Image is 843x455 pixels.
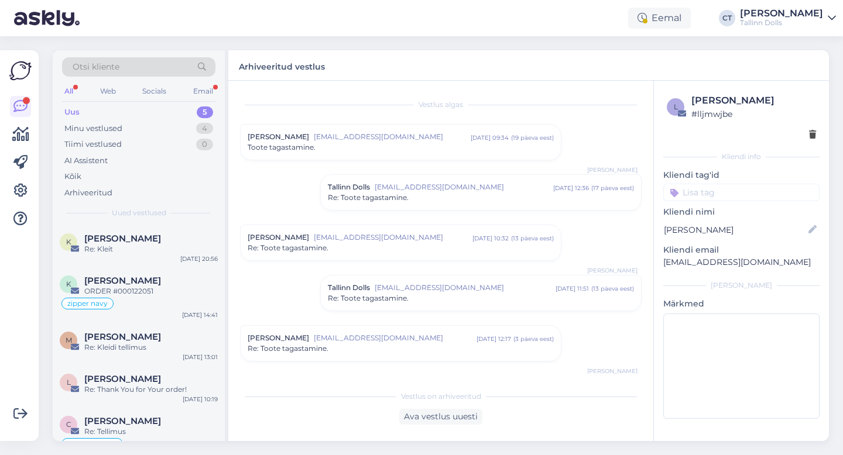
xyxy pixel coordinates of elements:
span: Tallinn Dolls [328,182,370,192]
div: Re: Kleidi tellimus [84,342,218,353]
div: [PERSON_NAME] [691,94,816,108]
span: Re: Toote tagastamine. [248,343,328,354]
span: Re: Toote tagastamine. [248,243,328,253]
span: Toote tagastamine. [248,142,316,153]
div: [DATE] 13:01 [183,353,218,361]
div: Kliendi info [663,151,820,162]
div: [PERSON_NAME] [740,9,823,18]
div: Vestlus algas [240,99,642,110]
input: Lisa tag [663,184,820,201]
div: Web [98,84,118,99]
p: Märkmed [663,298,820,310]
span: Re: Toote tagastamine. [328,293,409,304]
span: [PERSON_NAME] [587,266,638,275]
span: M [66,336,72,344]
p: Kliendi email [663,244,820,256]
span: [EMAIL_ADDRESS][DOMAIN_NAME] [314,333,477,343]
p: [EMAIL_ADDRESS][DOMAIN_NAME] [663,256,820,268]
span: [EMAIL_ADDRESS][DOMAIN_NAME] [314,232,472,243]
div: Arhiveeritud [64,187,112,199]
div: All [62,84,76,99]
span: [EMAIL_ADDRESS][DOMAIN_NAME] [314,132,471,142]
label: Arhiveeritud vestlus [239,57,325,73]
span: zipper navy [67,300,108,307]
div: 4 [196,123,213,135]
input: Lisa nimi [664,223,806,236]
span: C [66,420,71,429]
div: [DATE] 10:32 [472,234,509,243]
span: [EMAIL_ADDRESS][DOMAIN_NAME] [375,282,556,293]
div: CT [719,10,735,26]
div: Tallinn Dolls [740,18,823,27]
div: Kõik [64,171,81,182]
div: Tiimi vestlused [64,139,122,150]
div: [PERSON_NAME] [663,280,820,291]
div: Socials [140,84,169,99]
div: # lljmwjbe [691,108,816,120]
div: [DATE] 09:34 [471,133,509,142]
span: [PERSON_NAME] [248,132,309,142]
span: Uued vestlused [112,208,166,218]
span: [PERSON_NAME] [587,367,638,375]
span: K [66,280,71,288]
p: Kliendi nimi [663,206,820,218]
div: ( 13 päeva eest ) [591,284,634,293]
span: [PERSON_NAME] [587,166,638,174]
div: ( 13 päeva eest ) [511,234,554,243]
span: Kärt Allik [84,275,161,286]
span: Otsi kliente [73,61,119,73]
span: Kristi Mumm [84,233,161,244]
div: [DATE] 10:19 [183,395,218,404]
span: Vestlus on arhiveeritud [401,391,481,402]
div: ( 17 päeva eest ) [591,184,634,192]
p: Kliendi tag'id [663,169,820,181]
div: Re: Tellimus [84,426,218,437]
a: [PERSON_NAME]Tallinn Dolls [740,9,836,27]
span: [PERSON_NAME] [248,232,309,243]
div: [DATE] 14:41 [182,311,218,319]
div: [DATE] 12:17 [477,335,511,343]
div: [DATE] 20:56 [180,254,218,263]
div: Re: Kleit [84,244,218,254]
div: ( 19 päeva eest ) [511,133,554,142]
div: [DATE] 11:51 [556,284,589,293]
span: [PERSON_NAME] [248,333,309,343]
div: 5 [197,106,213,118]
span: Cerlin Pesti [84,416,161,426]
span: K [66,237,71,246]
div: 0 [196,139,213,150]
div: ORDER #000122051 [84,286,218,297]
div: Ava vestlus uuesti [399,409,482,425]
div: AI Assistent [64,155,108,167]
span: l [674,102,678,111]
span: L [67,378,71,387]
span: Re: Toote tagastamine. [328,192,409,203]
div: [DATE] 12:36 [553,184,589,192]
div: ( 3 päeva eest ) [513,335,554,343]
div: Re: Thank You for Your order! [84,384,218,395]
span: Lizett Rebane [84,374,161,384]
div: Email [191,84,215,99]
span: ZIPPER NAVY [67,440,117,447]
img: Askly Logo [9,60,32,82]
span: Tallinn Dolls [328,282,370,293]
div: Uus [64,106,80,118]
span: Merje Aavik [84,332,161,342]
span: [EMAIL_ADDRESS][DOMAIN_NAME] [375,182,553,192]
div: Eemal [628,8,691,29]
div: Minu vestlused [64,123,122,135]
